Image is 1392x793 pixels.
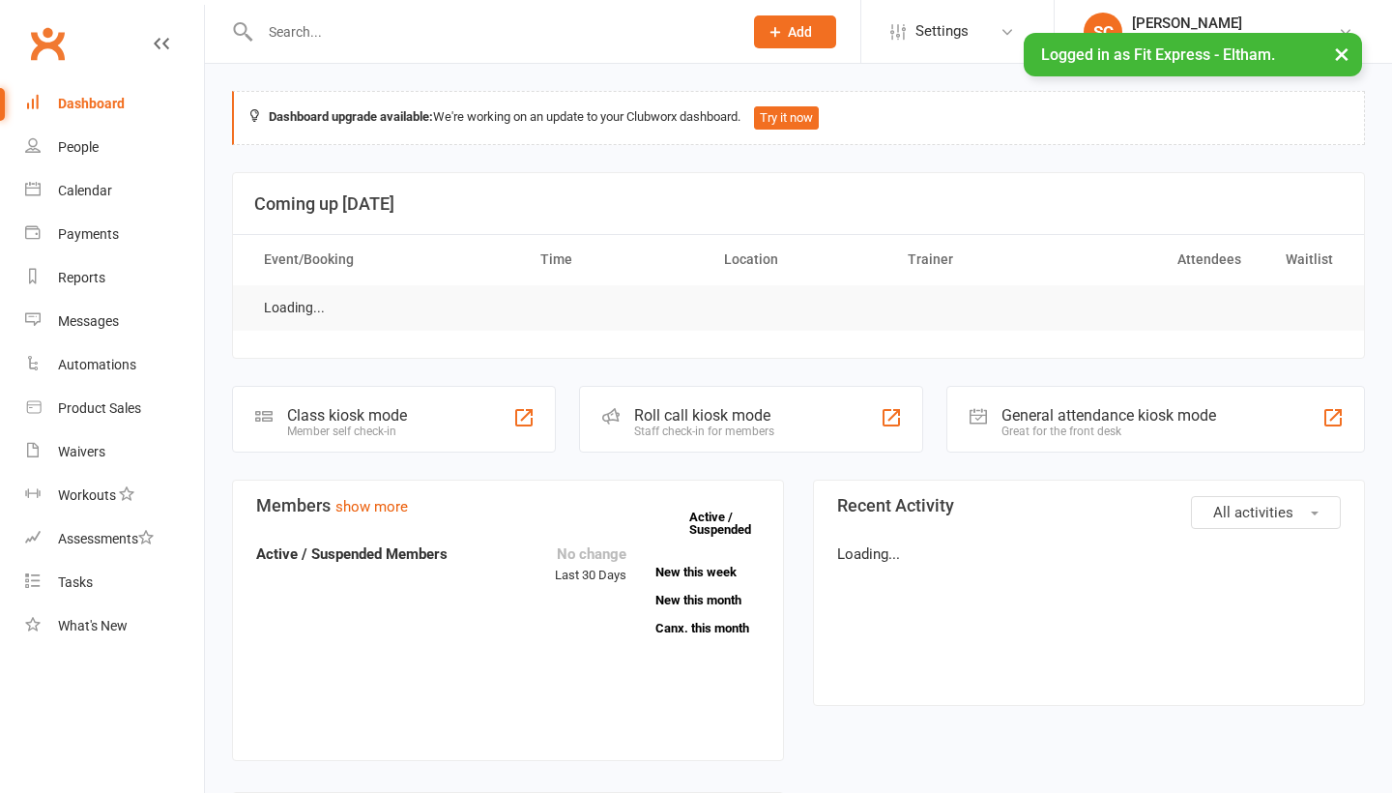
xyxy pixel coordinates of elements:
[25,82,204,126] a: Dashboard
[1213,504,1293,521] span: All activities
[254,194,1343,214] h3: Coming up [DATE]
[58,618,128,633] div: What's New
[788,24,812,40] span: Add
[254,18,729,45] input: Search...
[1191,496,1341,529] button: All activities
[634,406,774,425] div: Roll call kiosk mode
[287,425,407,438] div: Member self check-in
[25,517,204,561] a: Assessments
[890,235,1074,284] th: Trainer
[58,313,119,329] div: Messages
[287,406,407,425] div: Class kiosk mode
[837,496,1341,515] h3: Recent Activity
[523,235,707,284] th: Time
[915,10,969,53] span: Settings
[58,531,154,546] div: Assessments
[58,226,119,242] div: Payments
[25,213,204,256] a: Payments
[58,139,99,155] div: People
[655,566,760,578] a: New this week
[555,543,626,586] div: Last 30 Days
[232,91,1365,145] div: We're working on an update to your Clubworx dashboard.
[25,604,204,648] a: What's New
[58,444,105,459] div: Waivers
[707,235,890,284] th: Location
[269,109,433,124] strong: Dashboard upgrade available:
[25,256,204,300] a: Reports
[58,574,93,590] div: Tasks
[655,594,760,606] a: New this month
[23,19,72,68] a: Clubworx
[256,496,760,515] h3: Members
[58,400,141,416] div: Product Sales
[335,498,408,515] a: show more
[837,543,1341,566] p: Loading...
[754,106,819,130] button: Try it now
[1074,235,1258,284] th: Attendees
[1324,33,1359,74] button: ×
[25,561,204,604] a: Tasks
[25,300,204,343] a: Messages
[634,425,774,438] div: Staff check-in for members
[25,430,204,474] a: Waivers
[1001,406,1216,425] div: General attendance kiosk mode
[689,496,774,550] a: Active / Suspended
[1041,45,1275,64] span: Logged in as Fit Express - Eltham.
[754,15,836,48] button: Add
[655,622,760,634] a: Canx. this month
[1132,15,1338,32] div: [PERSON_NAME]
[25,126,204,169] a: People
[555,543,626,566] div: No change
[246,285,342,331] td: Loading...
[1001,425,1216,438] div: Great for the front desk
[25,387,204,430] a: Product Sales
[246,235,523,284] th: Event/Booking
[58,487,116,503] div: Workouts
[58,270,105,285] div: Reports
[1084,13,1122,51] div: SC
[25,169,204,213] a: Calendar
[1132,32,1338,49] div: Fit Express - [GEOGRAPHIC_DATA]
[25,474,204,517] a: Workouts
[58,357,136,372] div: Automations
[58,96,125,111] div: Dashboard
[256,545,448,563] strong: Active / Suspended Members
[25,343,204,387] a: Automations
[1259,235,1350,284] th: Waitlist
[58,183,112,198] div: Calendar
